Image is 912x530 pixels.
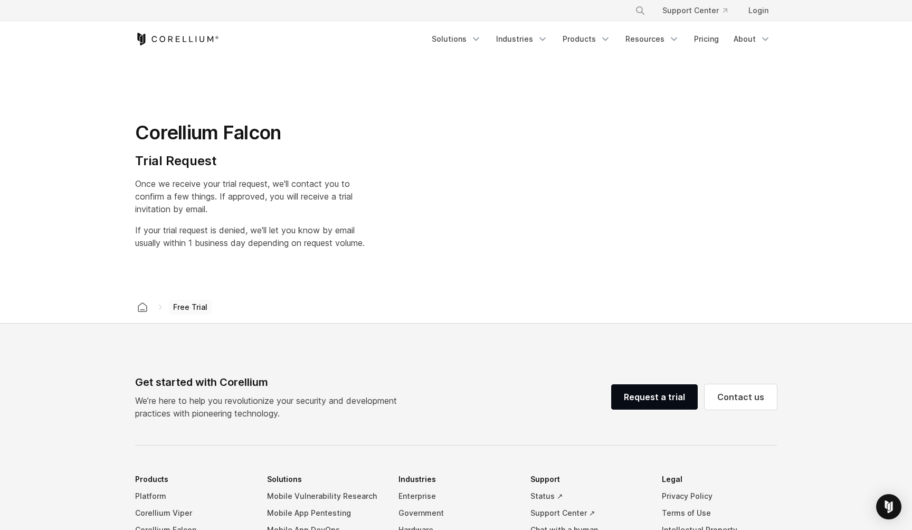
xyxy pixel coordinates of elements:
[622,1,777,20] div: Navigation Menu
[135,121,365,145] h1: Corellium Falcon
[490,30,554,49] a: Industries
[135,225,365,248] span: If your trial request is denied, we'll let you know by email usually within 1 business day depend...
[876,494,901,519] div: Open Intercom Messenger
[398,505,514,522] a: Government
[267,488,382,505] a: Mobile Vulnerability Research
[135,178,353,214] span: Once we receive your trial request, we'll contact you to confirm a few things. If approved, you w...
[530,505,645,522] a: Support Center ↗
[135,153,365,169] h4: Trial Request
[135,33,219,45] a: Corellium Home
[133,300,152,315] a: Corellium home
[631,1,650,20] button: Search
[662,488,777,505] a: Privacy Policy
[654,1,736,20] a: Support Center
[556,30,617,49] a: Products
[425,30,777,49] div: Navigation Menu
[169,300,212,315] span: Free Trial
[135,374,405,390] div: Get started with Corellium
[425,30,488,49] a: Solutions
[398,488,514,505] a: Enterprise
[740,1,777,20] a: Login
[135,394,405,420] p: We’re here to help you revolutionize your security and development practices with pioneering tech...
[662,505,777,522] a: Terms of Use
[135,505,250,522] a: Corellium Viper
[611,384,698,410] a: Request a trial
[705,384,777,410] a: Contact us
[727,30,777,49] a: About
[267,505,382,522] a: Mobile App Pentesting
[688,30,725,49] a: Pricing
[619,30,686,49] a: Resources
[135,488,250,505] a: Platform
[530,488,645,505] a: Status ↗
